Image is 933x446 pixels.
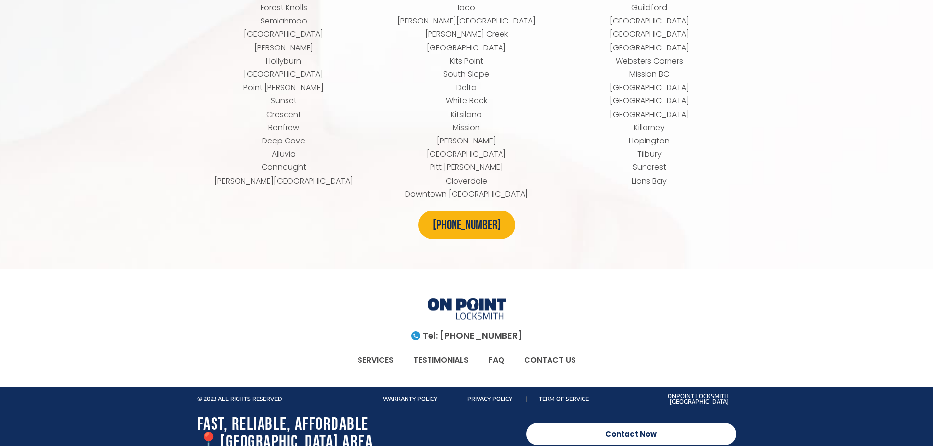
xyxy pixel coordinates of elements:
img: Commercial Door Repair 1 [428,298,506,322]
a: FAQ [478,349,514,372]
p: | [449,396,455,402]
a: CONTACT US [514,349,586,372]
a: TESTIMONIALS [404,349,478,372]
a: [PHONE_NUMBER] [418,211,515,239]
a: Term of service [539,395,589,402]
a: Contact Now [526,423,736,445]
a: SERVICES [348,349,404,372]
p: OnPoint Locksmith [GEOGRAPHIC_DATA] [613,393,729,405]
p: | [525,396,529,402]
span: Tel: [PHONE_NUMBER] [423,331,522,340]
nav: Menu [313,349,620,372]
a: Warranty Policy [383,395,437,402]
span: Contact Now [605,430,657,438]
a: Tel: [PHONE_NUMBER] [404,327,529,344]
p: © 2023 All rights reserved [197,396,372,402]
a: Privacy Policy [467,395,512,402]
span: [PHONE_NUMBER] [433,218,501,234]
